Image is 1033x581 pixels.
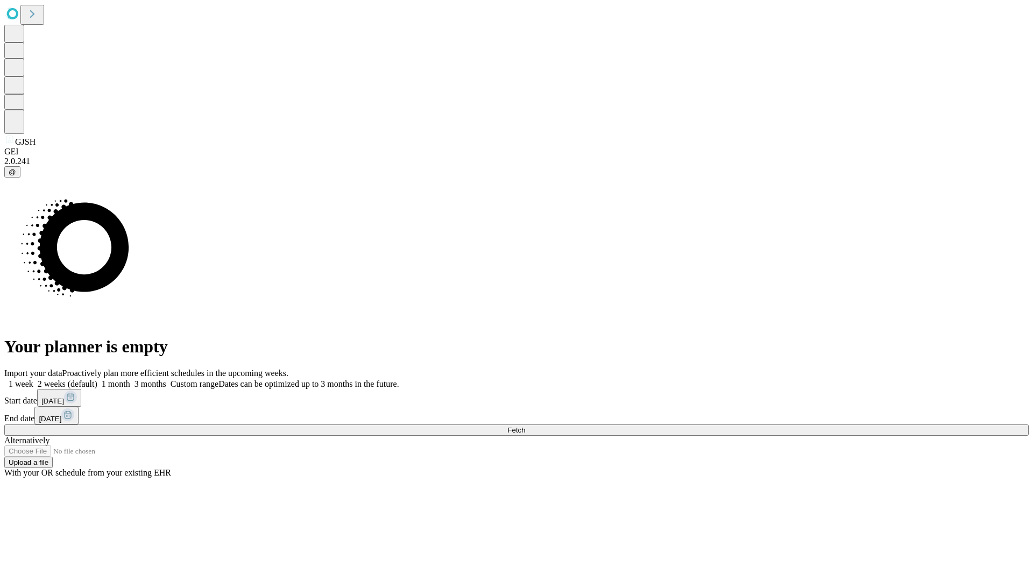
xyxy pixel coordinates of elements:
span: Alternatively [4,436,49,445]
div: GEI [4,147,1029,157]
span: With your OR schedule from your existing EHR [4,468,171,477]
span: [DATE] [39,415,61,423]
button: Upload a file [4,457,53,468]
div: Start date [4,389,1029,407]
span: 1 week [9,379,33,388]
span: Custom range [171,379,218,388]
h1: Your planner is empty [4,337,1029,357]
span: @ [9,168,16,176]
button: @ [4,166,20,178]
span: 3 months [135,379,166,388]
button: [DATE] [34,407,79,424]
span: [DATE] [41,397,64,405]
div: End date [4,407,1029,424]
span: Proactively plan more efficient schedules in the upcoming weeks. [62,369,288,378]
span: 1 month [102,379,130,388]
span: Import your data [4,369,62,378]
span: GJSH [15,137,36,146]
span: Dates can be optimized up to 3 months in the future. [218,379,399,388]
button: [DATE] [37,389,81,407]
span: Fetch [507,426,525,434]
span: 2 weeks (default) [38,379,97,388]
button: Fetch [4,424,1029,436]
div: 2.0.241 [4,157,1029,166]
